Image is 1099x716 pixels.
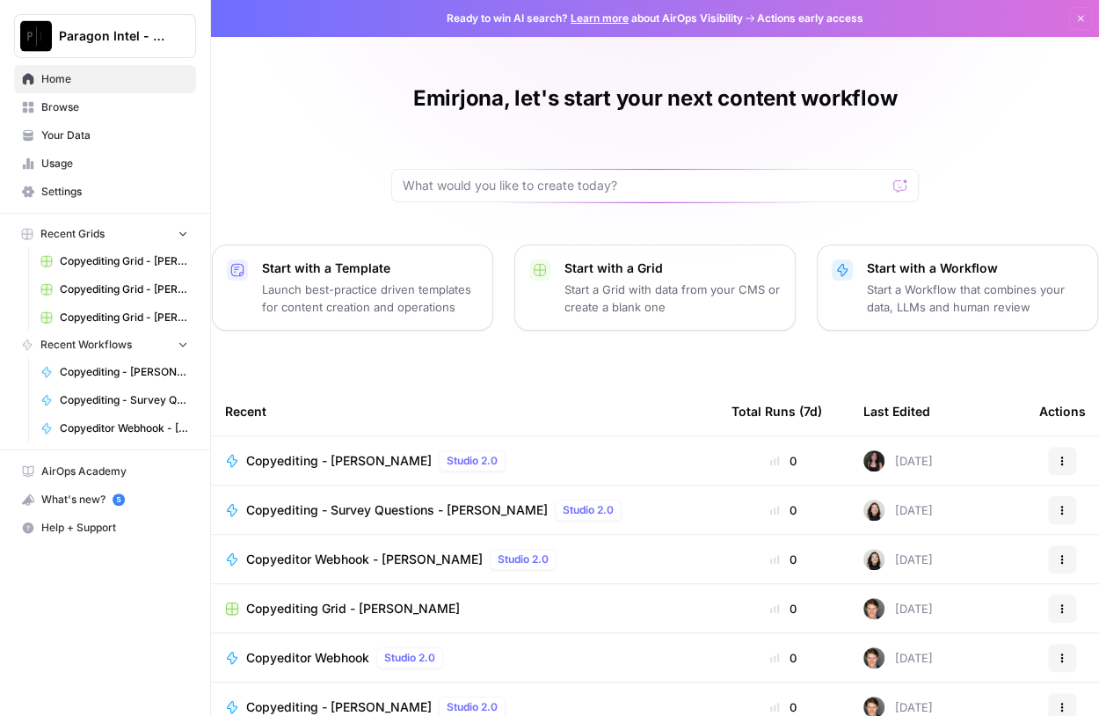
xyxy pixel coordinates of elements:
[863,500,933,521] div: [DATE]
[40,337,132,353] span: Recent Workflows
[731,600,835,617] div: 0
[33,414,196,442] a: Copyeditor Webhook - [PERSON_NAME]
[225,450,703,471] a: Copyediting - [PERSON_NAME]Studio 2.0
[246,600,460,617] span: Copyediting Grid - [PERSON_NAME]
[863,450,884,471] img: 5nlru5lqams5xbrbfyykk2kep4hl
[246,698,432,716] span: Copyediting - [PERSON_NAME]
[817,245,1098,331] button: Start with a WorkflowStart a Workflow that combines your data, LLMs and human review
[225,500,703,521] a: Copyediting - Survey Questions - [PERSON_NAME]Studio 2.0
[113,493,125,506] a: 5
[514,245,796,331] button: Start with a GridStart a Grid with data from your CMS or create a blank one
[41,184,188,200] span: Settings
[447,11,743,26] span: Ready to win AI search? about AirOps Visibility
[33,303,196,332] a: Copyediting Grid - [PERSON_NAME]
[14,178,196,206] a: Settings
[60,253,188,269] span: Copyediting Grid - [PERSON_NAME]
[14,514,196,542] button: Help + Support
[33,247,196,275] a: Copyediting Grid - [PERSON_NAME]
[863,647,933,669] div: [DATE]
[41,464,188,479] span: AirOps Academy
[41,71,188,87] span: Home
[15,486,195,513] div: What's new?
[498,552,549,567] span: Studio 2.0
[225,387,703,435] div: Recent
[563,502,614,518] span: Studio 2.0
[731,698,835,716] div: 0
[60,392,188,408] span: Copyediting - Survey Questions - [PERSON_NAME]
[41,99,188,115] span: Browse
[116,495,120,504] text: 5
[14,93,196,121] a: Browse
[863,500,884,521] img: t5ef5oef8zpw1w4g2xghobes91mw
[731,501,835,519] div: 0
[863,647,884,669] img: qw00ik6ez51o8uf7vgx83yxyzow9
[60,310,188,325] span: Copyediting Grid - [PERSON_NAME]
[564,281,781,316] p: Start a Grid with data from your CMS or create a blank one
[867,281,1083,316] p: Start a Workflow that combines your data, LLMs and human review
[413,84,897,113] h1: Emirjona, let's start your next content workflow
[33,386,196,414] a: Copyediting - Survey Questions - [PERSON_NAME]
[41,520,188,536] span: Help + Support
[731,387,822,435] div: Total Runs (7d)
[731,551,835,568] div: 0
[731,649,835,667] div: 0
[564,259,781,277] p: Start with a Grid
[867,259,1083,277] p: Start with a Workflow
[14,457,196,486] a: AirOps Academy
[59,27,165,45] span: Paragon Intel - Copyediting
[60,420,188,436] span: Copyeditor Webhook - [PERSON_NAME]
[60,364,188,380] span: Copyediting - [PERSON_NAME]
[863,387,930,435] div: Last Edited
[225,647,703,669] a: Copyeditor WebhookStudio 2.0
[246,501,548,519] span: Copyediting - Survey Questions - [PERSON_NAME]
[447,453,498,469] span: Studio 2.0
[20,20,52,52] img: Paragon Intel - Copyediting Logo
[384,650,435,666] span: Studio 2.0
[863,598,933,619] div: [DATE]
[60,281,188,297] span: Copyediting Grid - [PERSON_NAME]
[447,699,498,715] span: Studio 2.0
[14,332,196,358] button: Recent Workflows
[863,549,884,570] img: t5ef5oef8zpw1w4g2xghobes91mw
[262,259,478,277] p: Start with a Template
[40,226,105,242] span: Recent Grids
[41,128,188,143] span: Your Data
[246,452,432,470] span: Copyediting - [PERSON_NAME]
[863,450,933,471] div: [DATE]
[863,598,884,619] img: qw00ik6ez51o8uf7vgx83yxyzow9
[33,358,196,386] a: Copyediting - [PERSON_NAME]
[212,245,493,331] button: Start with a TemplateLaunch best-practice driven templates for content creation and operations
[14,121,196,150] a: Your Data
[41,156,188,172] span: Usage
[246,649,369,667] span: Copyeditor Webhook
[225,549,703,570] a: Copyeditor Webhook - [PERSON_NAME]Studio 2.0
[225,600,703,617] a: Copyediting Grid - [PERSON_NAME]
[1039,387,1086,435] div: Actions
[14,486,196,514] button: What's new? 5
[14,65,196,93] a: Home
[403,177,886,194] input: What would you like to create today?
[571,11,629,25] a: Learn more
[14,14,196,58] button: Workspace: Paragon Intel - Copyediting
[757,11,863,26] span: Actions early access
[731,452,835,470] div: 0
[246,551,483,568] span: Copyeditor Webhook - [PERSON_NAME]
[863,549,933,570] div: [DATE]
[14,150,196,178] a: Usage
[14,221,196,247] button: Recent Grids
[33,275,196,303] a: Copyediting Grid - [PERSON_NAME]
[262,281,478,316] p: Launch best-practice driven templates for content creation and operations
